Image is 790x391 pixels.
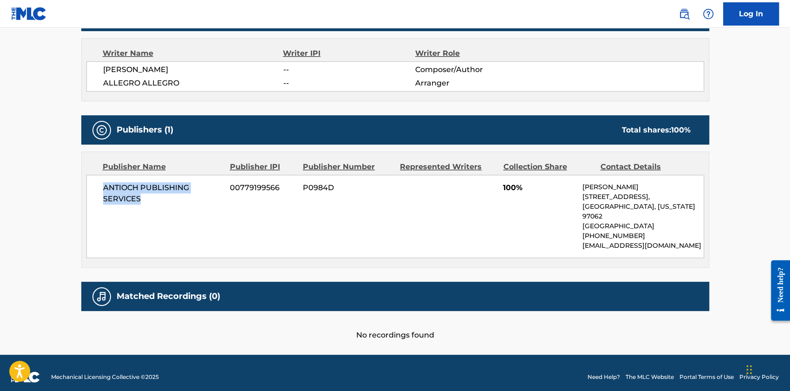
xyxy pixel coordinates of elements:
div: Writer IPI [283,48,415,59]
img: search [679,8,690,20]
a: Privacy Policy [739,373,779,381]
span: ANTIOCH PUBLISHING SERVICES [103,182,223,205]
img: Publishers [96,125,107,136]
span: 100% [503,182,575,193]
a: Public Search [675,5,693,23]
div: Writer Name [103,48,283,59]
div: No recordings found [81,311,709,341]
p: [GEOGRAPHIC_DATA] [582,221,703,231]
h5: Publishers (1) [117,125,173,135]
div: Drag [746,356,752,384]
h5: Matched Recordings (0) [117,291,220,302]
span: ALLEGRO ALLEGRO [103,78,283,89]
img: Matched Recordings [96,291,107,302]
span: Arranger [415,78,535,89]
img: help [703,8,714,20]
p: [EMAIL_ADDRESS][DOMAIN_NAME] [582,241,703,251]
a: Portal Terms of Use [679,373,734,381]
div: Publisher Name [103,161,223,172]
p: [PERSON_NAME] [582,182,703,192]
a: Need Help? [588,373,620,381]
span: P0984D [303,182,393,193]
span: Composer/Author [415,64,535,75]
iframe: Chat Widget [744,346,790,391]
span: 00779199566 [230,182,296,193]
div: Contact Details [601,161,691,172]
a: The MLC Website [626,373,674,381]
div: Total shares: [622,125,691,136]
div: Publisher Number [303,161,393,172]
span: -- [283,78,415,89]
div: Publisher IPI [230,161,296,172]
p: [PHONE_NUMBER] [582,231,703,241]
img: MLC Logo [11,7,47,20]
span: 100 % [671,126,691,134]
div: Represented Writers [400,161,496,172]
div: Writer Role [415,48,535,59]
p: [GEOGRAPHIC_DATA], [US_STATE] 97062 [582,202,703,221]
iframe: Resource Center [764,253,790,327]
a: Log In [723,2,779,26]
p: [STREET_ADDRESS], [582,192,703,202]
div: Collection Share [503,161,593,172]
span: Mechanical Licensing Collective © 2025 [51,373,159,381]
span: -- [283,64,415,75]
div: Help [699,5,718,23]
span: [PERSON_NAME] [103,64,283,75]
